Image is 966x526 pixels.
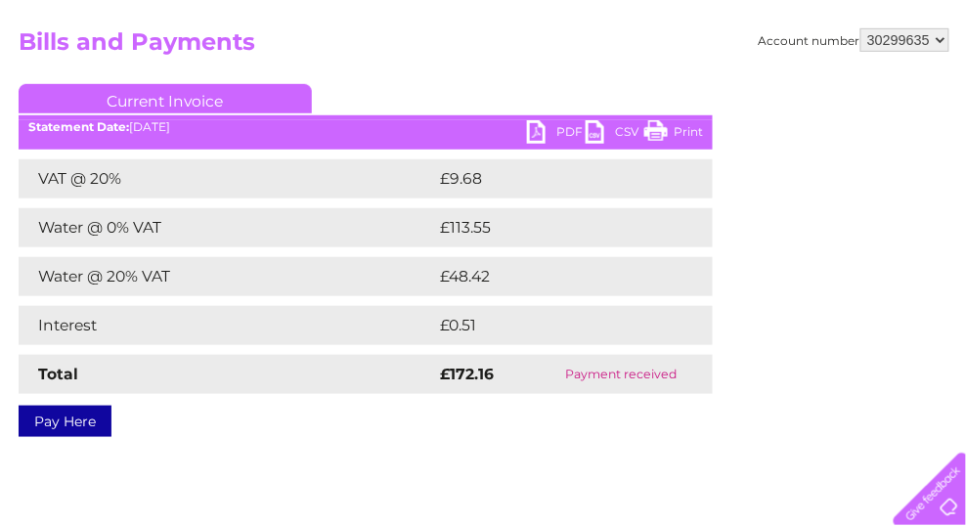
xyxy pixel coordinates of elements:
[19,406,111,437] a: Pay Here
[796,83,824,98] a: Blog
[435,306,664,345] td: £0.51
[622,83,659,98] a: Water
[38,365,78,383] strong: Total
[440,365,494,383] strong: £172.16
[28,119,129,134] b: Statement Date:
[901,83,947,98] a: Log out
[19,120,713,134] div: [DATE]
[19,208,435,247] td: Water @ 0% VAT
[19,306,435,345] td: Interest
[435,257,674,296] td: £48.42
[586,120,644,149] a: CSV
[527,120,586,149] a: PDF
[22,11,946,95] div: Clear Business is a trading name of Verastar Limited (registered in [GEOGRAPHIC_DATA] No. 3667643...
[435,159,669,198] td: £9.68
[19,84,312,113] a: Current Invoice
[671,83,714,98] a: Energy
[725,83,784,98] a: Telecoms
[836,83,884,98] a: Contact
[19,159,435,198] td: VAT @ 20%
[34,51,134,110] img: logo.png
[597,10,732,34] a: 0333 014 3131
[435,208,675,247] td: £113.55
[531,355,713,394] td: Payment received
[759,28,949,52] div: Account number
[19,28,949,66] h2: Bills and Payments
[19,257,435,296] td: Water @ 20% VAT
[644,120,703,149] a: Print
